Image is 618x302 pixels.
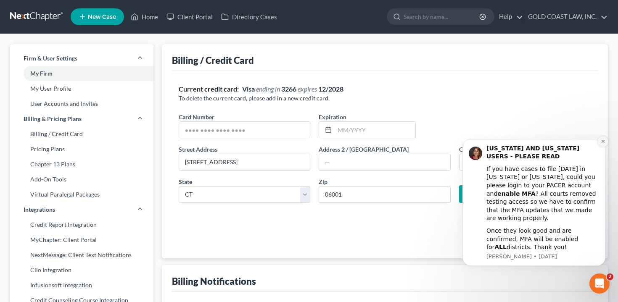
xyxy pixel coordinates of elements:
[10,51,153,66] a: Firm & User Settings
[10,232,153,247] a: MyChapter: Client Portal
[10,142,153,157] a: Pricing Plans
[319,186,451,203] input: XXXXX
[10,81,153,96] a: My User Profile
[298,85,317,93] span: expires
[10,66,153,81] a: My Firm
[88,14,116,20] span: New Case
[10,217,153,232] a: Credit Report Integration
[319,178,327,185] span: Zip
[10,202,153,217] a: Integrations
[24,205,55,214] span: Integrations
[319,113,346,121] span: Expiration
[10,247,153,263] a: NextMessage: Client Text Notifications
[10,187,153,202] a: Virtual Paralegal Packages
[179,146,217,153] span: Street Address
[179,154,310,170] input: Enter street address
[127,9,162,24] a: Home
[172,54,254,66] div: Billing / Credit Card
[217,9,281,24] a: Directory Cases
[179,113,214,121] span: Card Number
[319,154,450,170] input: --
[404,9,481,24] input: Search by name...
[179,178,192,185] span: State
[607,273,613,280] span: 2
[589,273,610,294] iframe: Intercom live chat
[179,94,592,102] p: To delete the current card, please add in a new credit card.
[24,115,82,123] span: Billing & Pricing Plans
[450,134,618,279] iframe: Intercom notifications message
[318,85,343,93] strong: 12/2028
[179,122,310,138] input: ●●●● ●●●● ●●●● ●●●●
[10,157,153,172] a: Chapter 13 Plans
[10,126,153,142] a: Billing / Credit Card
[256,85,280,93] span: ending in
[172,275,256,287] div: Billing Notifications
[10,111,153,126] a: Billing & Pricing Plans
[10,278,153,293] a: Infusionsoft Integration
[10,263,153,278] a: Clio Integration
[10,172,153,187] a: Add-On Tools
[10,96,153,111] a: User Accounts and Invites
[524,9,607,24] a: GOLD COAST LAW, INC.
[335,122,415,138] input: MM/YYYY
[162,9,217,24] a: Client Portal
[495,9,523,24] a: Help
[24,54,77,63] span: Firm & User Settings
[242,85,255,93] strong: Visa
[319,146,409,153] span: Address 2 / [GEOGRAPHIC_DATA]
[179,85,239,93] strong: Current credit card:
[281,85,296,93] strong: 3266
